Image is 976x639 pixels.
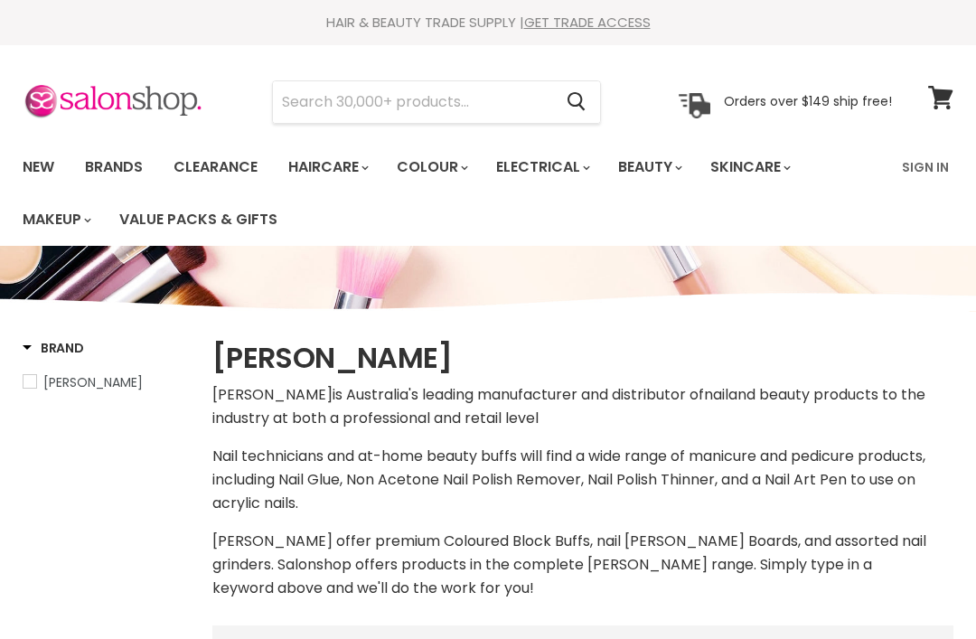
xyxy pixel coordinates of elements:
[524,13,651,32] a: GET TRADE ACCESS
[272,80,601,124] form: Product
[212,445,953,515] p: Nail technicians and at-home beauty buffs will find a wide range of manicure and pedicure product...
[71,148,156,186] a: Brands
[552,81,600,123] button: Search
[891,148,960,186] a: Sign In
[212,530,953,600] p: [PERSON_NAME] offer premium Coloured Block Buffs, nail [PERSON_NAME] Boards, and assorted nail gr...
[275,148,380,186] a: Haircare
[43,373,143,391] span: [PERSON_NAME]
[106,201,291,239] a: Value Packs & Gifts
[483,148,601,186] a: Electrical
[697,148,802,186] a: Skincare
[212,339,953,377] h1: [PERSON_NAME]
[9,148,68,186] a: New
[160,148,271,186] a: Clearance
[9,201,102,239] a: Makeup
[724,93,892,109] p: Orders over $149 ship free!
[333,384,704,405] span: is Australia's leading manufacturer and distributor of
[605,148,693,186] a: Beauty
[9,141,891,246] ul: Main menu
[212,383,953,430] p: [PERSON_NAME] nail
[23,339,84,357] h3: Brand
[273,81,552,123] input: Search
[383,148,479,186] a: Colour
[23,372,190,392] a: Hawley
